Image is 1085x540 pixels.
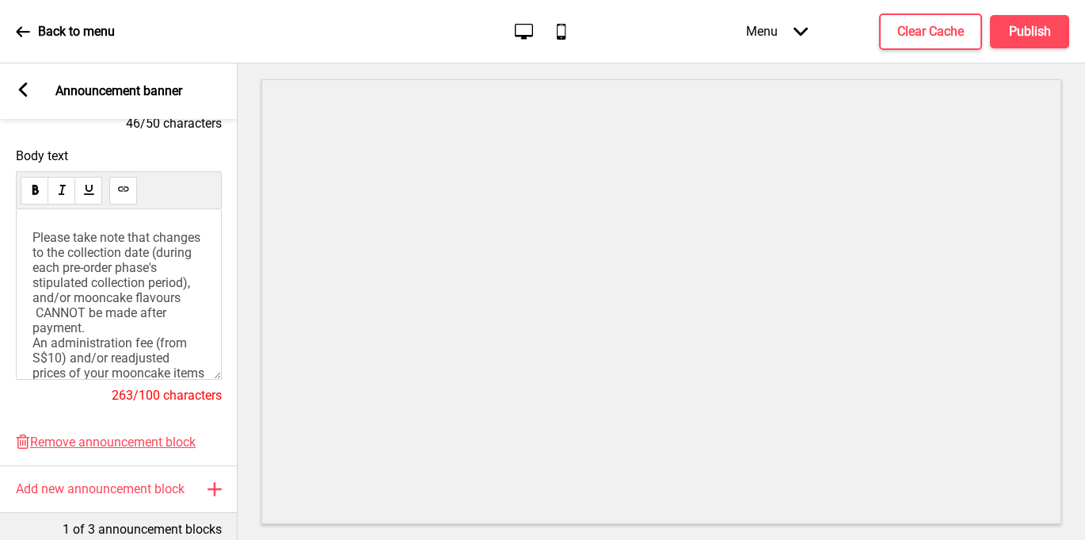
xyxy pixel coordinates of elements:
[16,481,185,498] h4: Add new announcement block
[16,10,115,53] a: Back to menu
[16,148,222,163] span: Body text
[30,435,196,450] span: Remove announcement block
[55,82,182,100] p: Announcement banner
[63,521,222,538] p: 1 of 3 announcement blocks
[990,15,1069,48] button: Publish
[21,177,48,205] button: bold
[48,177,75,205] button: italic
[897,23,964,40] h4: Clear Cache
[730,8,824,55] div: Menu
[109,177,137,205] button: link
[32,230,207,396] span: Please take note that changes to the collection date (during each pre-order phase's stipulated co...
[74,177,102,205] button: underline
[16,115,222,132] h4: 46/50 characters
[879,13,982,50] button: Clear Cache
[1009,23,1051,40] h4: Publish
[112,388,222,403] span: 263/100 characters
[38,23,115,40] p: Back to menu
